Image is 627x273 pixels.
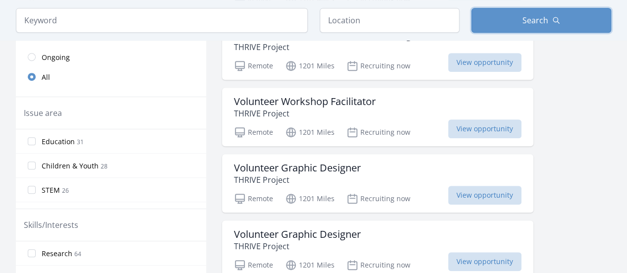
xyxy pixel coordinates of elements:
p: THRIVE Project [234,174,361,186]
h3: Volunteer Graphic Designer [234,228,361,240]
span: View opportunity [448,119,521,138]
p: THRIVE Project [234,41,427,53]
p: 1201 Miles [285,259,335,271]
h3: Volunteer Workshop Facilitator [234,96,376,108]
span: 64 [74,250,81,258]
p: Recruiting now [346,259,410,271]
a: Volunteer Graphic Designer THRIVE Project Remote 1201 Miles Recruiting now View opportunity [222,154,533,213]
button: Search [471,8,611,33]
legend: Issue area [24,107,62,119]
a: Ongoing [16,47,206,67]
a: Volunteer Multimedia Animation Designer THRIVE Project Remote 1201 Miles Recruiting now View oppo... [222,21,533,80]
h3: Volunteer Multimedia Animation Designer [234,29,427,41]
span: Research [42,249,72,259]
legend: Skills/Interests [24,219,78,231]
span: View opportunity [448,186,521,205]
p: THRIVE Project [234,240,361,252]
p: Remote [234,259,273,271]
p: Remote [234,193,273,205]
p: 1201 Miles [285,193,335,205]
span: Search [522,14,548,26]
p: Recruiting now [346,193,410,205]
a: All [16,67,206,87]
p: 1201 Miles [285,60,335,72]
span: Children & Youth [42,161,99,171]
a: Volunteer Workshop Facilitator THRIVE Project Remote 1201 Miles Recruiting now View opportunity [222,88,533,146]
p: 1201 Miles [285,126,335,138]
p: Recruiting now [346,60,410,72]
span: Ongoing [42,53,70,62]
input: STEM 26 [28,186,36,194]
span: 31 [77,138,84,146]
p: THRIVE Project [234,108,376,119]
span: 26 [62,186,69,195]
input: Education 31 [28,137,36,145]
input: Children & Youth 28 [28,162,36,169]
span: View opportunity [448,252,521,271]
p: Remote [234,60,273,72]
span: View opportunity [448,53,521,72]
p: Recruiting now [346,126,410,138]
p: Remote [234,126,273,138]
h3: Volunteer Graphic Designer [234,162,361,174]
span: All [42,72,50,82]
span: STEM [42,185,60,195]
input: Location [320,8,459,33]
span: 28 [101,162,108,170]
span: Education [42,137,75,147]
input: Keyword [16,8,308,33]
input: Research 64 [28,249,36,257]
